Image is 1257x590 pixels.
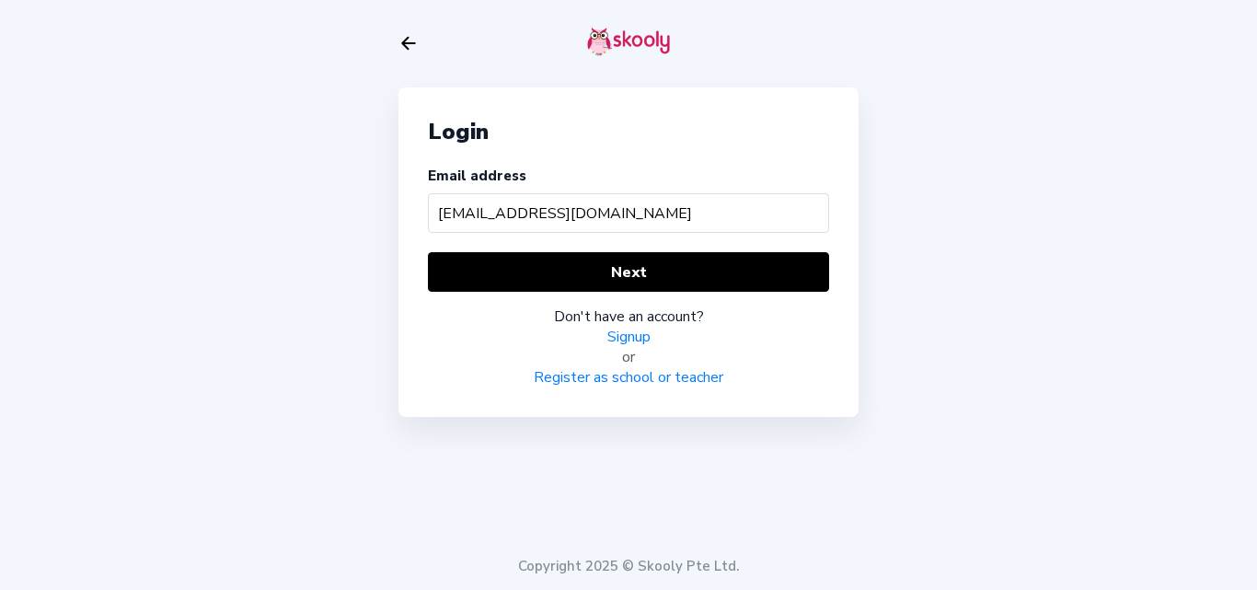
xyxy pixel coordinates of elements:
[428,347,829,367] div: or
[587,27,670,56] img: skooly-logo.png
[428,252,829,292] button: Next
[428,117,829,146] div: Login
[534,367,723,388] a: Register as school or teacher
[398,33,419,53] button: arrow back outline
[607,327,651,347] a: Signup
[428,167,526,185] label: Email address
[428,193,829,233] input: Your email address
[428,307,829,327] div: Don't have an account?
